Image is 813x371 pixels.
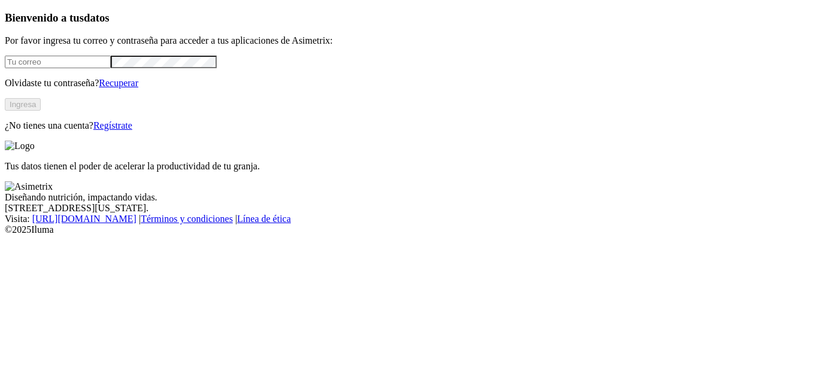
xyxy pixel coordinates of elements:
img: Logo [5,141,35,151]
span: datos [84,11,110,24]
a: Regístrate [93,120,132,130]
a: Recuperar [99,78,138,88]
a: Términos y condiciones [141,214,233,224]
input: Tu correo [5,56,111,68]
div: Visita : | | [5,214,808,224]
button: Ingresa [5,98,41,111]
a: Línea de ética [237,214,291,224]
p: ¿No tienes una cuenta? [5,120,808,131]
p: Tus datos tienen el poder de acelerar la productividad de tu granja. [5,161,808,172]
div: © 2025 Iluma [5,224,808,235]
p: Olvidaste tu contraseña? [5,78,808,89]
div: [STREET_ADDRESS][US_STATE]. [5,203,808,214]
img: Asimetrix [5,181,53,192]
p: Por favor ingresa tu correo y contraseña para acceder a tus aplicaciones de Asimetrix: [5,35,808,46]
a: [URL][DOMAIN_NAME] [32,214,136,224]
div: Diseñando nutrición, impactando vidas. [5,192,808,203]
h3: Bienvenido a tus [5,11,808,25]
